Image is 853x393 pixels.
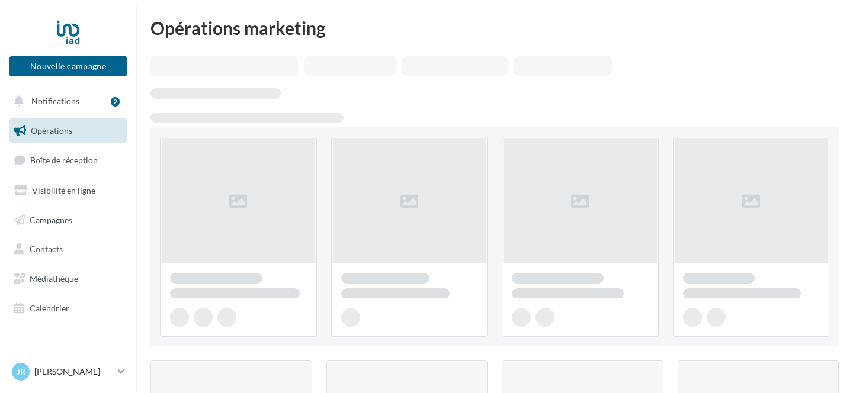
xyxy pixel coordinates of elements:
span: Médiathèque [30,273,78,284]
span: Calendrier [30,303,69,313]
span: Visibilité en ligne [32,185,95,195]
p: [PERSON_NAME] [34,366,113,378]
a: Calendrier [7,296,129,321]
span: Contacts [30,244,63,254]
a: Boîte de réception [7,147,129,173]
a: Médiathèque [7,266,129,291]
span: Boîte de réception [30,155,98,165]
button: Notifications 2 [7,89,124,114]
button: Nouvelle campagne [9,56,127,76]
div: 2 [111,97,120,107]
span: Campagnes [30,214,72,224]
a: Jr [PERSON_NAME] [9,360,127,383]
span: Jr [17,366,25,378]
a: Contacts [7,237,129,262]
a: Campagnes [7,208,129,233]
span: Opérations [31,125,72,136]
a: Opérations [7,118,129,143]
a: Visibilité en ligne [7,178,129,203]
span: Notifications [31,96,79,106]
div: Opérations marketing [150,19,839,37]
